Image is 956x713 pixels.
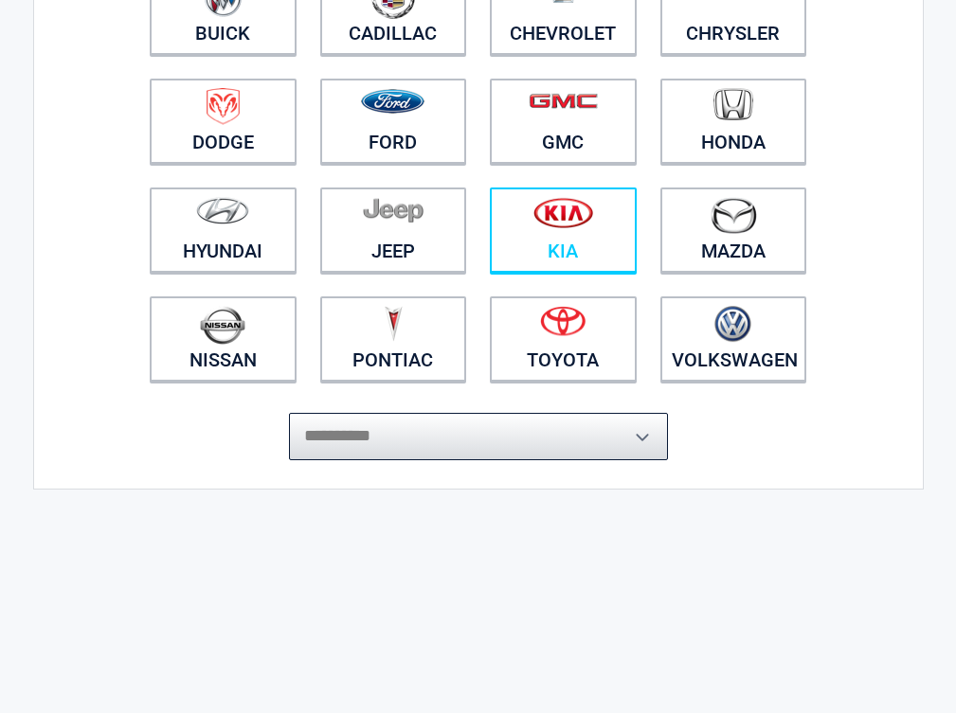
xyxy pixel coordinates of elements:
a: Dodge [150,79,297,164]
img: nissan [200,306,245,345]
img: jeep [363,197,424,223]
img: kia [533,197,593,228]
img: dodge [207,88,240,125]
a: Kia [490,187,637,273]
img: mazda [710,197,757,234]
a: Jeep [320,187,467,273]
a: Pontiac [320,296,467,382]
a: Ford [320,79,467,164]
img: ford [361,89,424,114]
img: hyundai [196,197,249,224]
img: gmc [529,93,598,109]
img: volkswagen [714,306,751,343]
a: Nissan [150,296,297,382]
a: Honda [660,79,807,164]
a: GMC [490,79,637,164]
a: Hyundai [150,187,297,273]
a: Mazda [660,187,807,273]
img: toyota [540,306,586,336]
img: pontiac [384,306,403,342]
a: Toyota [490,296,637,382]
img: honda [713,88,753,121]
a: Volkswagen [660,296,807,382]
